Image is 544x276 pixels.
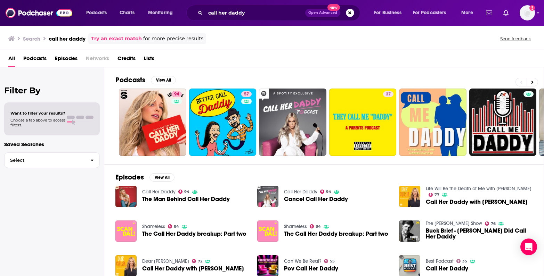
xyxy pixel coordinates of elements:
img: Buck Brief - Kamala Did Call Her Daddy [399,220,420,242]
a: Pov Call Her Daddy [284,266,338,271]
a: 94 [119,89,186,156]
a: The Call Her Daddy breakup: Part two [284,231,388,237]
span: 72 [198,260,202,263]
p: Saved Searches [4,141,100,148]
button: Show profile menu [520,5,535,20]
a: The Buck Sexton Show [426,220,482,226]
span: Want to filter your results? [10,111,65,116]
a: 77 [429,193,440,197]
span: Open Advanced [308,11,337,15]
span: Choose a tab above to access filters. [10,118,65,127]
a: 84 [310,224,321,228]
span: 35 [462,260,467,263]
a: Show notifications dropdown [501,7,511,19]
a: 84 [168,224,179,228]
span: 76 [491,222,496,225]
span: 84 [174,225,179,228]
a: 37 [383,91,393,97]
span: 77 [435,193,439,196]
button: open menu [456,7,482,18]
span: Monitoring [148,8,173,18]
span: More [461,8,473,18]
h2: Podcasts [115,76,145,84]
img: Call Her Daddy with Alex Cooper [399,186,420,207]
a: The Man Behind Call Her Daddy [142,196,230,202]
button: open menu [408,7,456,18]
button: View All [151,76,176,84]
img: The Call Her Daddy breakup: Part two [257,220,278,242]
a: Life Will Be the Death of Me with Chelsea Handler [426,186,531,192]
a: Call Her Daddy [284,189,317,195]
a: 35 [456,259,468,263]
a: Dear Chelsea [142,258,189,264]
span: Select [5,158,85,162]
a: 37 [329,89,397,156]
span: Podcasts [86,8,107,18]
a: Episodes [55,53,78,67]
a: 55 [324,259,335,263]
a: Call Her Daddy with Alex Cooper [142,266,244,271]
span: 84 [316,225,321,228]
a: Cancel Call Her Daddy [284,196,348,202]
a: Call Her Daddy [426,266,468,271]
img: The Man Behind Call Her Daddy [115,186,137,207]
span: For Business [374,8,401,18]
span: Call Her Daddy with [PERSON_NAME] [426,199,528,205]
button: View All [149,173,174,182]
button: Send feedback [498,36,533,42]
a: Podcasts [23,53,47,67]
a: Credits [117,53,136,67]
a: Try an exact match [91,35,142,43]
span: Buck Brief - [PERSON_NAME] Did Call Her Daddy [426,228,533,240]
a: Cancel Call Her Daddy [257,186,278,207]
button: Select [4,152,100,168]
a: Call Her Daddy [142,189,176,195]
span: Logged in as SimonElement [520,5,535,20]
a: 94 [171,91,182,97]
span: 37 [386,91,391,98]
span: Call Her Daddy with [PERSON_NAME] [142,266,244,271]
a: All [8,53,15,67]
a: The Call Her Daddy breakup: Part two [142,231,246,237]
div: Open Intercom Messenger [520,239,537,255]
div: Search podcasts, credits, & more... [193,5,367,21]
input: Search podcasts, credits, & more... [205,7,305,18]
h3: Search [23,35,40,42]
button: open menu [81,7,116,18]
span: 55 [330,260,335,263]
span: Charts [120,8,135,18]
a: EpisodesView All [115,173,174,182]
a: 72 [192,259,203,263]
span: 94 [174,91,179,98]
a: 76 [485,221,496,226]
a: 94 [178,190,190,194]
a: Show notifications dropdown [483,7,495,19]
a: Charts [115,7,139,18]
a: Buck Brief - Kamala Did Call Her Daddy [426,228,533,240]
svg: Add a profile image [529,5,535,11]
span: 94 [326,190,331,193]
span: New [327,4,340,11]
a: 94 [320,190,332,194]
a: Shameless [142,224,165,229]
img: User Profile [520,5,535,20]
img: Podchaser - Follow, Share and Rate Podcasts [6,6,72,19]
a: 57 [241,91,252,97]
h2: Filter By [4,85,100,95]
h3: call her daddy [49,35,86,42]
a: Shameless [284,224,307,229]
span: for more precise results [143,35,203,43]
a: PodcastsView All [115,76,176,84]
a: Lists [144,53,154,67]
